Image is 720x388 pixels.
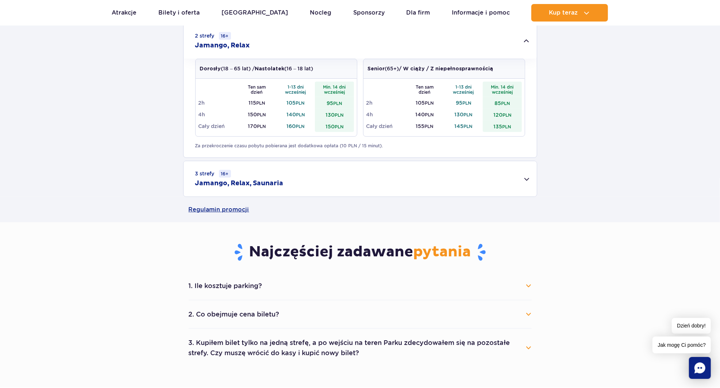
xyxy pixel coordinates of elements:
a: Sponsorzy [353,4,385,22]
td: 170 [237,120,276,132]
td: 150 [315,120,354,132]
small: PLN [257,124,266,129]
td: 115 [237,97,276,109]
span: pytania [413,243,471,261]
span: Kup teraz [549,9,578,16]
small: 16+ [219,32,231,40]
td: 160 [276,120,315,132]
small: PLN [502,124,511,129]
a: [GEOGRAPHIC_DATA] [222,4,288,22]
h2: Jamango, Relax, Saunaria [195,179,284,188]
small: PLN [463,124,472,129]
small: PLN [335,124,343,129]
th: 1-13 dni wcześniej [276,82,315,97]
a: Regulamin promocji [189,197,532,222]
th: Min. 14 dni wcześniej [483,82,522,97]
td: 95 [315,97,354,109]
td: 135 [483,120,522,132]
td: 105 [276,97,315,109]
th: 1-13 dni wcześniej [444,82,483,97]
button: Kup teraz [531,4,608,22]
strong: Senior [368,66,385,71]
td: 4h [366,109,405,120]
p: (18 – 65 lat) / (16 – 18 lat) [200,65,313,73]
a: Bilety i oferta [158,4,200,22]
small: PLN [296,124,304,129]
h2: Jamango, Relax [195,41,250,50]
button: 3. Kupiłem bilet tylko na jedną strefę, a po wejściu na teren Parku zdecydowałem się na pozostałe... [189,335,532,361]
small: 3 strefy [195,170,231,178]
th: Min. 14 dni wcześniej [315,82,354,97]
small: 16+ [219,170,231,178]
small: 2 strefy [195,32,231,40]
small: PLN [333,101,342,106]
h3: Najczęściej zadawane [189,243,532,262]
td: 2h [366,97,405,109]
td: 95 [444,97,483,109]
td: 140 [276,109,315,120]
td: 105 [405,97,444,109]
td: Cały dzień [199,120,238,132]
button: 2. Co obejmuje cena biletu? [189,306,532,322]
strong: Nastolatek [255,66,285,71]
small: PLN [296,112,305,117]
small: PLN [335,112,343,118]
small: PLN [256,100,265,106]
small: PLN [425,112,434,117]
td: Cały dzień [366,120,405,132]
small: PLN [463,112,472,117]
small: PLN [462,100,471,106]
small: PLN [501,101,510,106]
td: 150 [237,109,276,120]
td: 4h [199,109,238,120]
div: Chat [689,357,711,379]
p: (65+) [368,65,493,73]
strong: Dorosły [200,66,221,71]
td: 85 [483,97,522,109]
small: PLN [503,112,511,118]
strong: / W ciąży / Z niepełnosprawnością [399,66,493,71]
td: 155 [405,120,444,132]
a: Informacje i pomoc [452,4,510,22]
p: Za przekroczenie czasu pobytu pobierana jest dodatkowa opłata (10 PLN / 15 minut). [195,143,525,149]
a: Atrakcje [112,4,137,22]
button: 1. Ile kosztuje parking? [189,278,532,294]
td: 130 [444,109,483,120]
td: 2h [199,97,238,109]
td: 140 [405,109,444,120]
a: Dla firm [406,4,430,22]
span: Jak mogę Ci pomóc? [652,337,711,353]
th: Ten sam dzień [405,82,444,97]
td: 130 [315,109,354,120]
th: Ten sam dzień [237,82,276,97]
span: Dzień dobry! [672,318,711,334]
a: Nocleg [310,4,331,22]
td: 120 [483,109,522,120]
small: PLN [424,124,433,129]
td: 145 [444,120,483,132]
small: PLN [257,112,266,117]
small: PLN [425,100,434,106]
small: PLN [296,100,304,106]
